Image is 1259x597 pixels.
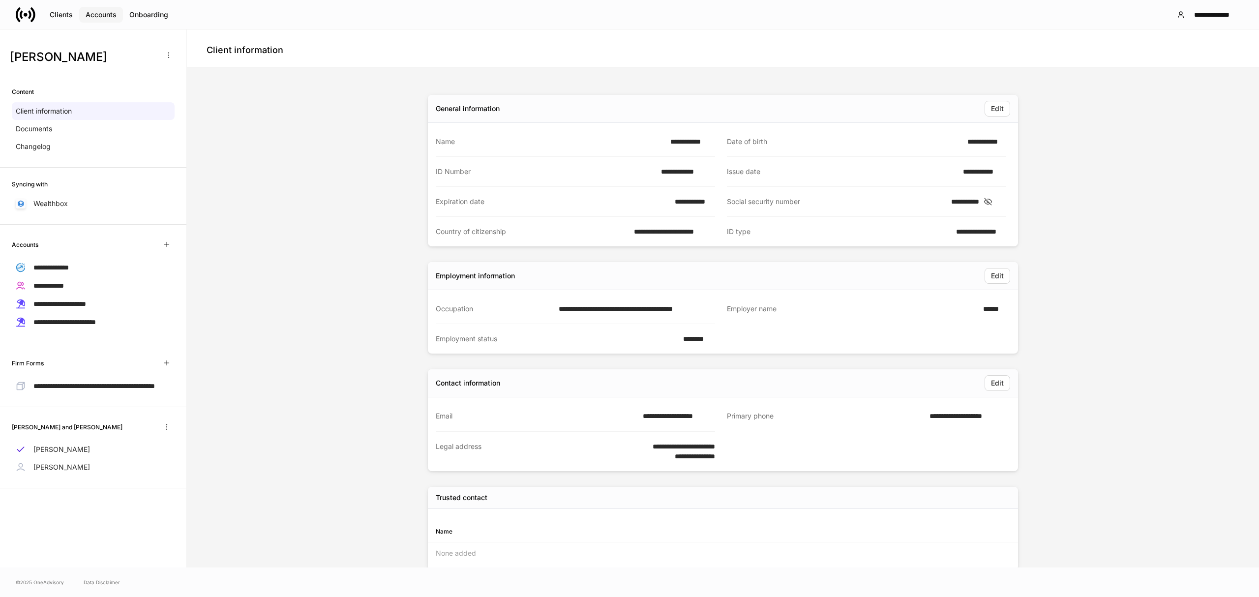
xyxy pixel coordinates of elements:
h5: Trusted contact [436,493,487,503]
div: Contact information [436,378,500,388]
div: None added [428,542,1018,564]
a: Wealthbox [12,195,175,212]
div: Date of birth [727,137,961,147]
div: Name [436,527,723,536]
div: Accounts [86,10,117,20]
p: Wealthbox [33,199,68,209]
button: Edit [985,375,1010,391]
div: General information [436,104,500,114]
h6: [PERSON_NAME] and [PERSON_NAME] [12,422,122,432]
div: Email [436,411,637,421]
button: Accounts [79,7,123,23]
a: Changelog [12,138,175,155]
button: Edit [985,268,1010,284]
div: ID type [727,227,950,237]
p: [PERSON_NAME] [33,462,90,472]
div: Occupation [436,304,553,314]
div: Legal address [436,442,619,461]
a: Client information [12,102,175,120]
h4: Client information [207,44,283,56]
div: Edit [991,271,1004,281]
div: ID Number [436,167,655,177]
div: Name [436,137,664,147]
button: Onboarding [123,7,175,23]
div: Issue date [727,167,957,177]
button: Clients [43,7,79,23]
div: Onboarding [129,10,168,20]
span: © 2025 OneAdvisory [16,578,64,586]
p: Client information [16,106,72,116]
h6: Firm Forms [12,358,44,368]
div: Country of citizenship [436,227,628,237]
p: Documents [16,124,52,134]
div: Social security number [727,197,945,207]
p: Changelog [16,142,51,151]
a: Documents [12,120,175,138]
a: Data Disclaimer [84,578,120,586]
div: Clients [50,10,73,20]
div: Employment information [436,271,515,281]
div: Edit [991,378,1004,388]
div: Primary phone [727,411,924,421]
div: Employer name [727,304,977,314]
h3: [PERSON_NAME] [10,49,157,65]
div: Employment status [436,334,677,344]
a: [PERSON_NAME] [12,458,175,476]
div: Expiration date [436,197,669,207]
h6: Accounts [12,240,38,249]
button: Edit [985,101,1010,117]
a: [PERSON_NAME] [12,441,175,458]
div: Edit [991,104,1004,114]
p: [PERSON_NAME] [33,445,90,454]
h6: Syncing with [12,179,48,189]
h6: Content [12,87,34,96]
